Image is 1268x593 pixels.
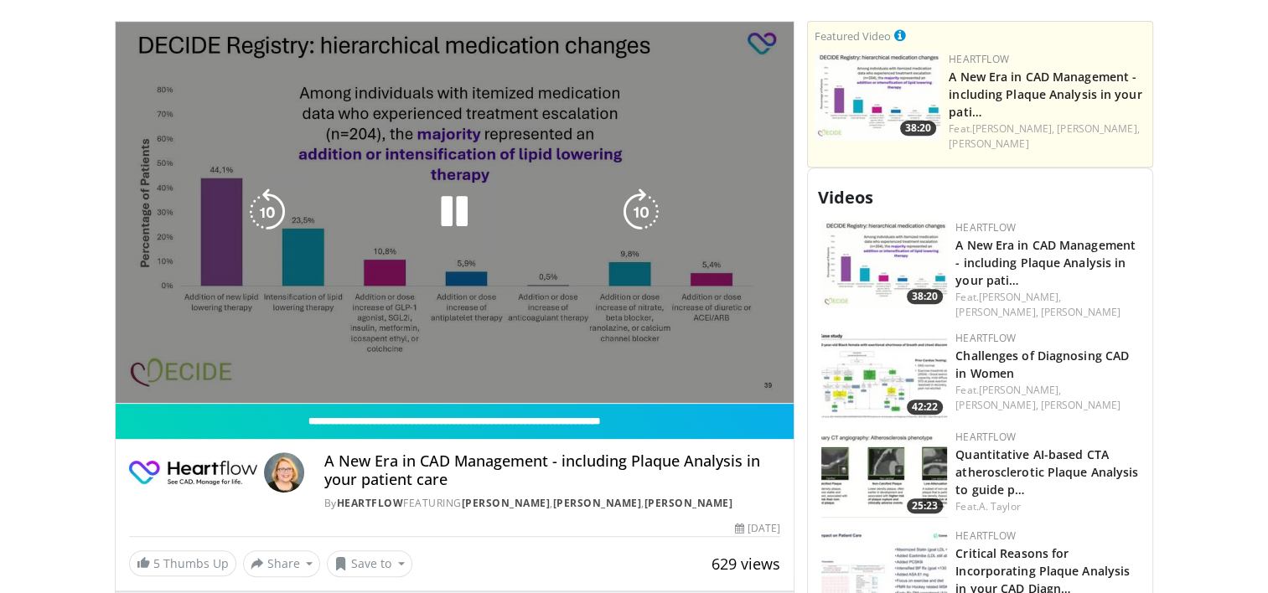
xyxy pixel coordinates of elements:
[327,550,412,577] button: Save to
[1041,398,1120,412] a: [PERSON_NAME]
[972,121,1054,136] a: [PERSON_NAME],
[821,220,947,308] a: 38:20
[821,331,947,419] a: 42:22
[818,186,873,209] span: Videos
[815,52,940,140] a: 38:20
[815,52,940,140] img: 738d0e2d-290f-4d89-8861-908fb8b721dc.150x105_q85_crop-smart_upscale.jpg
[955,446,1138,498] a: Quantitative AI-based CTA atherosclerotic Plaque Analysis to guide p…
[1057,121,1139,136] a: [PERSON_NAME],
[462,496,551,510] a: [PERSON_NAME]
[821,430,947,518] img: 248d14eb-d434-4f54-bc7d-2124e3d05da6.150x105_q85_crop-smart_upscale.jpg
[955,290,1139,320] div: Feat.
[955,348,1129,381] a: Challenges of Diagnosing CAD in Women
[553,496,642,510] a: [PERSON_NAME]
[712,554,780,574] span: 629 views
[979,383,1061,397] a: [PERSON_NAME],
[949,69,1141,120] a: A New Era in CAD Management - including Plaque Analysis in your pati…
[821,331,947,419] img: 65719914-b9df-436f-8749-217792de2567.150x105_q85_crop-smart_upscale.jpg
[955,383,1139,413] div: Feat.
[116,22,794,405] video-js: Video Player
[979,290,1061,304] a: [PERSON_NAME],
[955,398,1038,412] a: [PERSON_NAME],
[735,521,780,536] div: [DATE]
[644,496,733,510] a: [PERSON_NAME]
[955,331,1016,345] a: Heartflow
[955,430,1016,444] a: Heartflow
[955,529,1016,543] a: Heartflow
[907,400,943,415] span: 42:22
[324,496,780,511] div: By FEATURING , ,
[949,52,1009,66] a: Heartflow
[821,220,947,308] img: 738d0e2d-290f-4d89-8861-908fb8b721dc.150x105_q85_crop-smart_upscale.jpg
[949,121,1146,152] div: Feat.
[955,305,1038,319] a: [PERSON_NAME],
[907,289,943,304] span: 38:20
[129,452,257,492] img: Heartflow
[337,496,404,510] a: Heartflow
[821,430,947,518] a: 25:23
[979,499,1021,513] a: A. Taylor
[1041,305,1120,319] a: [PERSON_NAME]
[955,220,1016,235] a: Heartflow
[815,28,891,44] small: Featured Video
[324,452,780,488] h4: A New Era in CAD Management - including Plaque Analysis in your patient care
[955,499,1139,514] div: Feat.
[243,550,321,577] button: Share
[153,555,160,571] span: 5
[900,121,936,136] span: 38:20
[129,550,236,576] a: 5 Thumbs Up
[907,498,943,513] span: 25:23
[949,137,1028,151] a: [PERSON_NAME]
[264,452,304,492] img: Avatar
[955,237,1136,288] a: A New Era in CAD Management - including Plaque Analysis in your pati…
